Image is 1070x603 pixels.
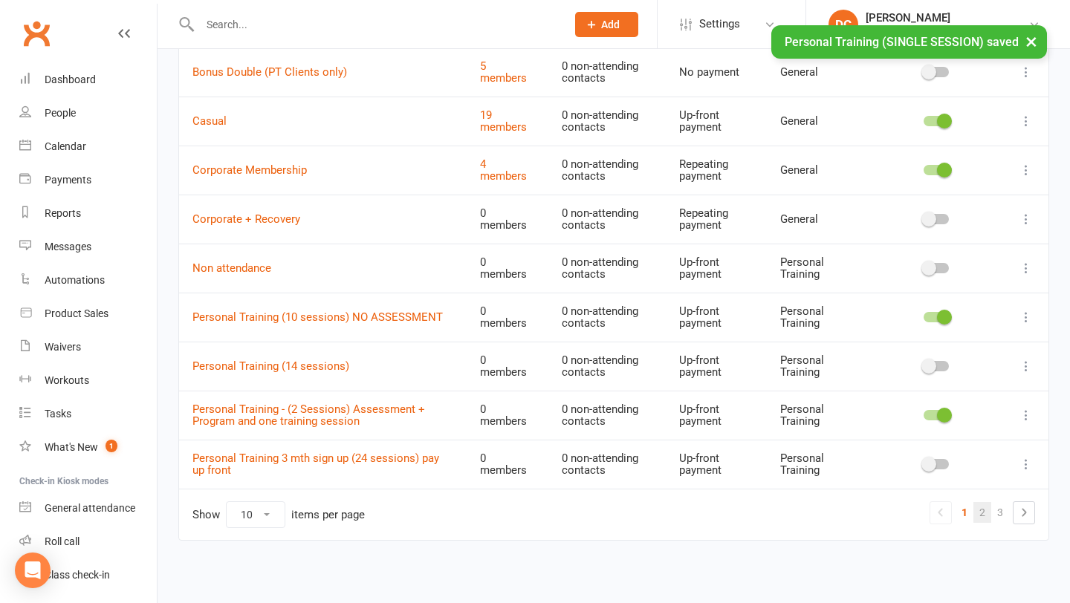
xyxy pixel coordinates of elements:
td: General [767,146,869,195]
span: 1 [106,440,117,452]
td: Up-front payment [666,440,768,489]
div: Payments [45,174,91,186]
td: General [767,48,869,97]
a: Class kiosk mode [19,558,157,592]
a: 4 members [480,157,527,183]
a: What's New1 [19,431,157,464]
a: Workouts [19,364,157,397]
div: Powerhouse Physiotherapy Pty Ltd [866,25,1028,38]
a: Messages [19,230,157,264]
a: 5 members [480,59,527,85]
td: Up-front payment [666,97,768,146]
a: Roll call [19,525,157,558]
div: Dashboard [45,74,96,85]
div: [PERSON_NAME] [866,11,1028,25]
a: Payments [19,163,157,197]
td: 0 members [467,391,548,440]
td: General [767,195,869,244]
div: Reports [45,207,81,219]
td: Up-front payment [666,342,768,391]
a: Non attendance [192,261,271,275]
a: 19 members [480,108,527,134]
a: Dashboard [19,63,157,97]
td: 0 non-attending contacts [548,342,665,391]
div: General attendance [45,502,135,514]
td: Personal Training [767,342,869,391]
div: Workouts [45,374,89,386]
td: Up-front payment [666,244,768,293]
td: Personal Training [767,391,869,440]
a: Tasks [19,397,157,431]
a: Product Sales [19,297,157,330]
td: 0 members [467,195,548,244]
a: Personal Training - (2 Sessions) Assessment + Program and one training session [192,402,425,428]
td: 0 non-attending contacts [548,195,665,244]
a: 2 [973,502,991,523]
div: DC [829,10,858,39]
div: Waivers [45,341,81,353]
a: Reports [19,197,157,230]
a: Waivers [19,330,157,364]
div: Product Sales [45,307,108,319]
td: Repeating payment [666,195,768,244]
td: 0 non-attending contacts [548,440,665,489]
td: Repeating payment [666,146,768,195]
div: Roll call [45,535,80,547]
div: Personal Training (SINGLE SESSION) saved [771,25,1047,59]
input: Search... [195,14,556,35]
a: People [19,97,157,130]
button: × [1018,25,1045,57]
a: Clubworx [18,15,55,52]
td: Up-front payment [666,293,768,342]
a: 1 [956,502,973,523]
a: Automations [19,264,157,297]
div: Messages [45,241,91,252]
td: 0 non-attending contacts [548,97,665,146]
td: 0 members [467,244,548,293]
div: What's New [45,441,98,453]
span: Add [601,19,620,30]
a: Personal Training (10 sessions) NO ASSESSMENT [192,310,443,324]
span: Settings [699,7,740,41]
a: Corporate Membership [192,163,307,177]
a: Bonus Double (PT Clients only) [192,65,347,79]
td: No payment [666,48,768,97]
a: Corporate + Recovery [192,212,300,226]
td: 0 members [467,342,548,391]
td: Personal Training [767,440,869,489]
td: 0 non-attending contacts [548,293,665,342]
a: Calendar [19,130,157,163]
div: items per page [291,509,365,521]
td: 0 non-attending contacts [548,391,665,440]
button: Add [575,12,638,37]
div: Class check-in [45,569,110,581]
div: Automations [45,274,105,286]
td: 0 non-attending contacts [548,146,665,195]
div: Tasks [45,408,71,420]
td: 0 non-attending contacts [548,244,665,293]
div: Calendar [45,140,86,152]
a: Casual [192,114,227,128]
div: People [45,107,76,119]
td: Up-front payment [666,391,768,440]
td: Personal Training [767,244,869,293]
a: Personal Training (14 sessions) [192,359,349,373]
td: 0 non-attending contacts [548,48,665,97]
a: Personal Training 3 mth sign up (24 sessions) pay up front [192,452,439,477]
a: 3 [991,502,1009,523]
td: General [767,97,869,146]
td: 0 members [467,293,548,342]
a: General attendance kiosk mode [19,492,157,525]
td: 0 members [467,440,548,489]
div: Open Intercom Messenger [15,553,51,588]
div: Show [192,501,365,528]
td: Personal Training [767,293,869,342]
